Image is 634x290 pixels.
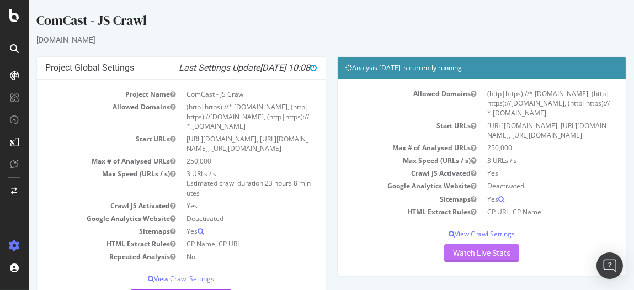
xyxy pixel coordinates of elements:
[415,244,491,262] a: Watch Live Stats
[152,133,288,155] td: [URL][DOMAIN_NAME], [URL][DOMAIN_NAME], [URL][DOMAIN_NAME]
[17,155,152,167] td: Max # of Analysed URLs
[317,154,453,167] td: Max Speed (URLs / s)
[152,155,288,167] td: 250,000
[151,62,289,73] i: Last Settings Update
[152,212,288,225] td: Deactivated
[17,133,152,155] td: Start URLs
[453,141,589,154] td: 250,000
[152,225,288,238] td: Yes
[232,62,289,73] span: [DATE] 10:08
[8,34,598,45] div: [DOMAIN_NAME]
[453,87,589,119] td: (http|https)://*.[DOMAIN_NAME], (http|https)://[DOMAIN_NAME], (http|https)://*.[DOMAIN_NAME]
[17,274,289,283] p: View Crawl Settings
[317,193,453,205] td: Sitemaps
[317,180,453,192] td: Google Analytics Website
[317,167,453,180] td: Crawl JS Activated
[17,250,152,263] td: Repeated Analysis
[453,119,589,141] td: [URL][DOMAIN_NAME], [URL][DOMAIN_NAME], [URL][DOMAIN_NAME]
[158,178,282,197] span: 23 hours 8 minutes
[17,167,152,199] td: Max Speed (URLs / s)
[596,252,623,279] div: Open Intercom Messenger
[152,199,288,212] td: Yes
[453,205,589,218] td: CP URL, CP Name
[17,101,152,132] td: Allowed Domains
[17,225,152,238] td: Sitemaps
[453,180,589,192] td: Deactivated
[152,167,288,199] td: 3 URLs / s Estimated crawl duration:
[317,141,453,154] td: Max # of Analysed URLs
[317,229,589,239] p: View Crawl Settings
[152,101,288,132] td: (http|https)://*.[DOMAIN_NAME], (http|https)://[DOMAIN_NAME], (http|https)://*.[DOMAIN_NAME]
[8,11,598,34] div: ComCast - JS Crawl
[17,199,152,212] td: Crawl JS Activated
[17,88,152,101] td: Project Name
[17,238,152,250] td: HTML Extract Rules
[152,88,288,101] td: ComCast - JS Crawl
[453,154,589,167] td: 3 URLs / s
[453,167,589,180] td: Yes
[17,212,152,225] td: Google Analytics Website
[152,250,288,263] td: No
[317,205,453,218] td: HTML Extract Rules
[317,119,453,141] td: Start URLs
[17,62,289,73] h4: Project Global Settings
[317,87,453,119] td: Allowed Domains
[453,193,589,205] td: Yes
[152,238,288,250] td: CP Name, CP URL
[317,62,589,73] h4: Analysis [DATE] is currently running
